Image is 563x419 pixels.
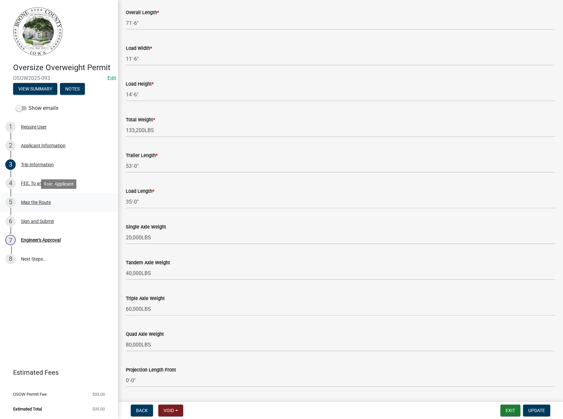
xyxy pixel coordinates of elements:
wm-modal-confirm: Notes [60,87,85,92]
button: Back [131,405,153,416]
h4: Oversize Overweight Permit [13,63,113,72]
img: Boone County, Iowa [13,7,63,56]
div: Trip Information [21,162,54,167]
wm-modal-confirm: Summary [13,87,57,92]
button: Exit [500,405,520,416]
label: Single Axle Weight [126,225,166,229]
span: $35.00 [92,392,105,396]
label: Projection Length Front [126,368,176,372]
label: Triple Axle Weight [126,296,165,301]
label: Show emails [16,104,58,112]
span: Update [528,408,545,413]
span: Back [136,408,148,413]
span: OSOW Permit Fee: [13,392,48,396]
div: 6 [5,216,16,227]
div: 4 [5,178,16,189]
label: Load Length [126,189,154,194]
div: Role: Applicant [41,179,76,189]
div: 1 [5,122,16,132]
span: OSOW2025-093 [13,75,105,81]
div: 2 [5,140,16,151]
label: Tandem Axle Weight [126,261,170,265]
button: View Summary [13,83,57,95]
div: 3 [5,159,16,170]
div: 8 [5,254,16,264]
label: Total Weight [126,118,155,122]
div: Map the Route [21,200,51,205]
label: Overall Length [126,10,159,15]
div: FEE, To and From [21,181,56,186]
button: Void [158,405,183,416]
wm-modal-confirm: Edit Application Number [107,75,116,81]
span: $35.00 [92,407,105,411]
label: Trailer Length [126,153,158,158]
div: Engineer's Approval [21,238,61,242]
div: Applicant Information [21,143,66,148]
div: Sign and Submit [21,219,54,224]
span: Void [164,408,174,413]
a: Edit [107,75,116,81]
div: 5 [5,197,16,208]
label: Quad Axle Weight [126,332,164,337]
div: Require User [21,125,47,129]
label: Load Height [126,82,154,87]
span: Estimated Total [13,407,42,411]
button: Notes [60,83,85,95]
a: Estimated Fees [5,366,107,379]
button: Update [523,405,550,416]
label: Load Width [126,46,152,51]
div: 7 [5,235,16,245]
